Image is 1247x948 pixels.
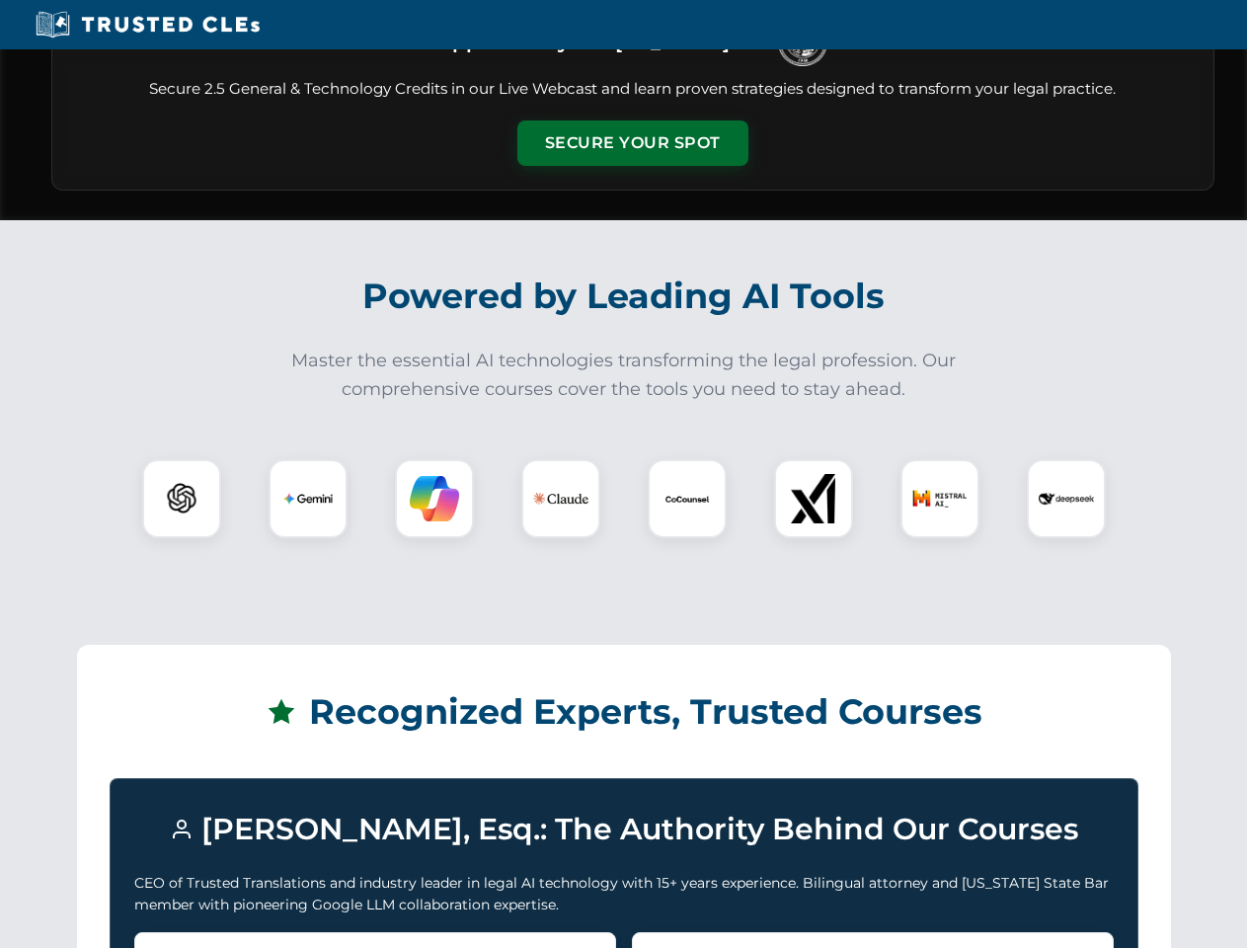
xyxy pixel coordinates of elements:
[142,459,221,538] div: ChatGPT
[77,262,1171,331] h2: Powered by Leading AI Tools
[789,474,838,523] img: xAI Logo
[521,459,600,538] div: Claude
[912,471,968,526] img: Mistral AI Logo
[153,470,210,527] img: ChatGPT Logo
[662,474,712,523] img: CoCounsel Logo
[1039,471,1094,526] img: DeepSeek Logo
[774,459,853,538] div: xAI
[648,459,727,538] div: CoCounsel
[76,78,1190,101] p: Secure 2.5 General & Technology Credits in our Live Webcast and learn proven strategies designed ...
[395,459,474,538] div: Copilot
[278,347,970,404] p: Master the essential AI technologies transforming the legal profession. Our comprehensive courses...
[110,677,1138,747] h2: Recognized Experts, Trusted Courses
[30,10,266,39] img: Trusted CLEs
[410,474,459,523] img: Copilot Logo
[900,459,979,538] div: Mistral AI
[533,471,588,526] img: Claude Logo
[517,120,748,166] button: Secure Your Spot
[283,474,333,523] img: Gemini Logo
[269,459,348,538] div: Gemini
[1027,459,1106,538] div: DeepSeek
[134,872,1114,916] p: CEO of Trusted Translations and industry leader in legal AI technology with 15+ years experience....
[134,803,1114,856] h3: [PERSON_NAME], Esq.: The Authority Behind Our Courses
